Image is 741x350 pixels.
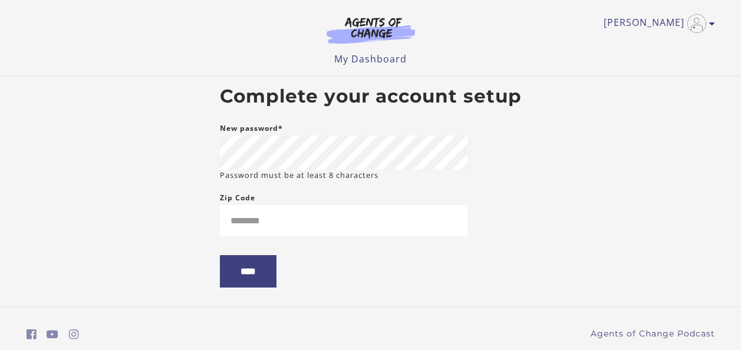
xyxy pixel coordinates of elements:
[220,170,378,181] small: Password must be at least 8 characters
[27,326,37,343] a: https://www.facebook.com/groups/aswbtestprep (Open in a new window)
[69,329,79,340] i: https://www.instagram.com/agentsofchangeprep/ (Open in a new window)
[314,16,427,44] img: Agents of Change Logo
[220,191,255,205] label: Zip Code
[604,14,709,33] a: Toggle menu
[220,85,522,108] h2: Complete your account setup
[47,326,58,343] a: https://www.youtube.com/c/AgentsofChangeTestPrepbyMeaganMitchell (Open in a new window)
[47,329,58,340] i: https://www.youtube.com/c/AgentsofChangeTestPrepbyMeaganMitchell (Open in a new window)
[220,121,283,136] label: New password*
[69,326,79,343] a: https://www.instagram.com/agentsofchangeprep/ (Open in a new window)
[27,329,37,340] i: https://www.facebook.com/groups/aswbtestprep (Open in a new window)
[591,328,715,340] a: Agents of Change Podcast
[334,52,407,65] a: My Dashboard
